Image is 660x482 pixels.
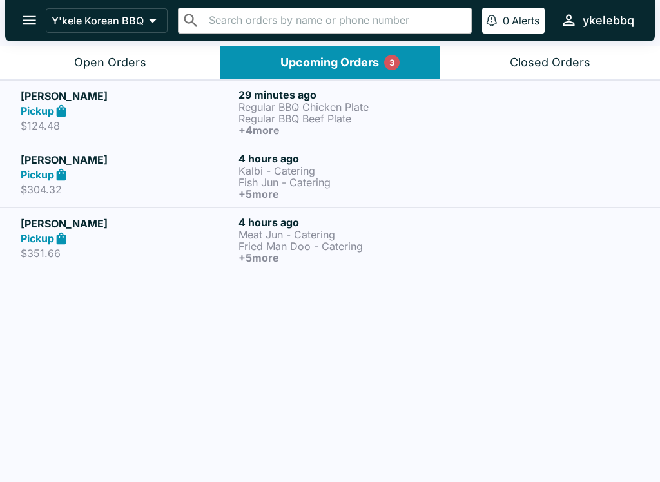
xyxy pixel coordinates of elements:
h6: + 5 more [238,188,451,200]
p: 0 [503,14,509,27]
h6: 4 hours ago [238,152,451,165]
p: Kalbi - Catering [238,165,451,177]
p: Regular BBQ Beef Plate [238,113,451,124]
h6: + 4 more [238,124,451,136]
h5: [PERSON_NAME] [21,216,233,231]
div: Closed Orders [510,55,590,70]
p: Y'kele Korean BBQ [52,14,144,27]
h6: + 5 more [238,252,451,264]
h5: [PERSON_NAME] [21,152,233,168]
div: ykelebbq [583,13,634,28]
button: ykelebbq [555,6,639,34]
h6: 29 minutes ago [238,88,451,101]
h6: 4 hours ago [238,216,451,229]
strong: Pickup [21,232,54,245]
p: Meat Jun - Catering [238,229,451,240]
p: $124.48 [21,119,233,132]
strong: Pickup [21,104,54,117]
button: Y'kele Korean BBQ [46,8,168,33]
p: 3 [389,56,394,69]
h5: [PERSON_NAME] [21,88,233,104]
p: Regular BBQ Chicken Plate [238,101,451,113]
div: Open Orders [74,55,146,70]
p: Fried Man Doo - Catering [238,240,451,252]
p: $351.66 [21,247,233,260]
strong: Pickup [21,168,54,181]
button: open drawer [13,4,46,37]
p: Fish Jun - Catering [238,177,451,188]
input: Search orders by name or phone number [205,12,466,30]
p: $304.32 [21,183,233,196]
div: Upcoming Orders [280,55,379,70]
p: Alerts [512,14,539,27]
